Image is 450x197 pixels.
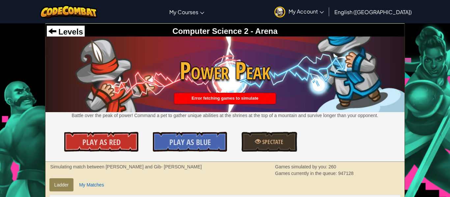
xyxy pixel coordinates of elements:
span: My Courses [169,9,198,15]
span: Play As Blue [169,137,211,147]
span: - Arena [248,27,277,36]
img: CodeCombat logo [40,5,98,18]
span: 260 [328,164,336,169]
span: My Account [289,8,324,15]
span: Computer Science 2 [172,27,248,36]
a: My Matches [74,178,109,191]
p: Battle over the peak of power! Command a pet to gather unique abilities at the shrines at the top... [45,112,405,119]
span: Spectate [261,138,283,146]
a: Ladder [49,178,74,191]
span: Error fetching games to simulate [192,96,259,101]
span: Play As Red [82,137,121,147]
span: Power Peak [45,54,405,87]
span: Levels [56,27,83,36]
a: English ([GEOGRAPHIC_DATA]) [331,3,415,21]
a: My Account [271,1,327,22]
span: 947128 [338,171,354,176]
a: Levels [48,27,83,36]
img: Power Peak [45,37,405,112]
span: Games currently in the queue: [275,171,338,176]
a: Spectate [241,132,297,152]
span: English ([GEOGRAPHIC_DATA]) [334,9,412,15]
span: Games simulated by you: [275,164,328,169]
a: My Courses [166,3,208,21]
img: avatar [274,7,285,17]
strong: Simulating match between [PERSON_NAME] and Gib- [PERSON_NAME] [50,164,202,169]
